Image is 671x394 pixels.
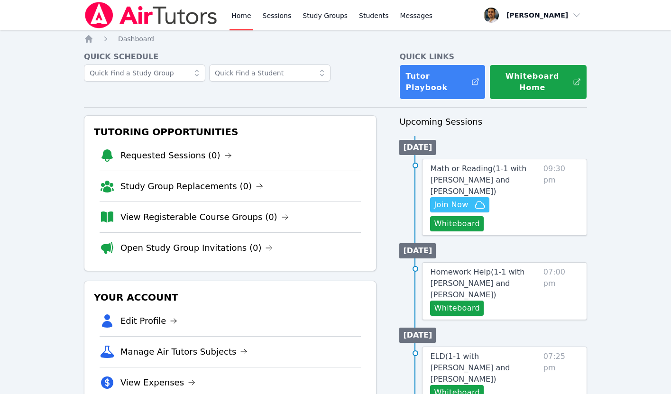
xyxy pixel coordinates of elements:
span: 07:00 pm [543,266,579,316]
a: Math or Reading(1-1 with [PERSON_NAME] and [PERSON_NAME]) [430,163,539,197]
a: Homework Help(1-1 with [PERSON_NAME] and [PERSON_NAME]) [430,266,539,301]
span: Dashboard [118,35,154,43]
a: Open Study Group Invitations (0) [120,241,273,255]
input: Quick Find a Study Group [84,64,205,82]
span: Join Now [434,199,468,211]
button: Whiteboard [430,301,484,316]
h3: Upcoming Sessions [399,115,587,128]
nav: Breadcrumb [84,34,587,44]
button: Join Now [430,197,489,212]
span: Math or Reading ( 1-1 with [PERSON_NAME] and [PERSON_NAME] ) [430,164,526,196]
span: 09:30 pm [543,163,579,231]
h3: Tutoring Opportunities [92,123,369,140]
button: Whiteboard [430,216,484,231]
a: Dashboard [118,34,154,44]
li: [DATE] [399,328,436,343]
input: Quick Find a Student [209,64,331,82]
h4: Quick Links [399,51,587,63]
a: Tutor Playbook [399,64,486,100]
h3: Your Account [92,289,369,306]
span: Homework Help ( 1-1 with [PERSON_NAME] and [PERSON_NAME] ) [430,267,524,299]
img: Air Tutors [84,2,218,28]
a: Requested Sessions (0) [120,149,232,162]
h4: Quick Schedule [84,51,377,63]
span: ELD ( 1-1 with [PERSON_NAME] and [PERSON_NAME] ) [430,352,510,384]
a: Edit Profile [120,314,178,328]
span: Messages [400,11,433,20]
a: View Registerable Course Groups (0) [120,211,289,224]
a: View Expenses [120,376,195,389]
button: Whiteboard Home [489,64,587,100]
a: ELD(1-1 with [PERSON_NAME] and [PERSON_NAME]) [430,351,539,385]
li: [DATE] [399,243,436,258]
li: [DATE] [399,140,436,155]
a: Manage Air Tutors Subjects [120,345,248,358]
a: Study Group Replacements (0) [120,180,263,193]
